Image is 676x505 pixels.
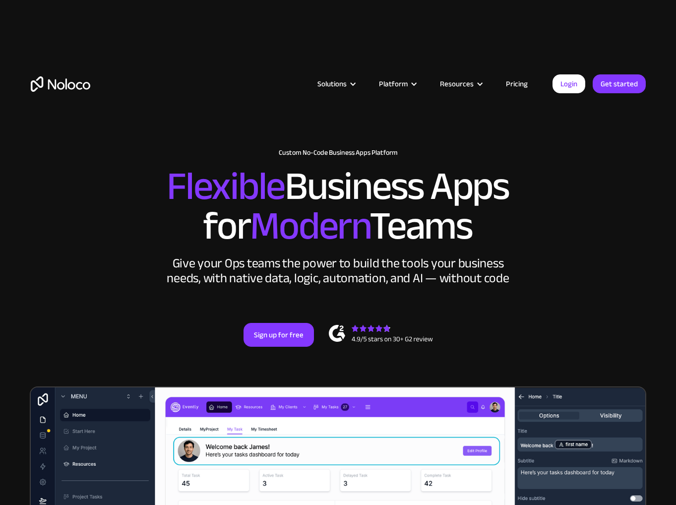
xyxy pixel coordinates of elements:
span: Flexible [167,149,285,223]
a: home [31,76,90,92]
a: Sign up for free [244,323,314,347]
a: Pricing [493,77,540,90]
div: Platform [367,77,428,90]
a: Login [553,74,585,93]
a: Get started [593,74,646,93]
div: Solutions [317,77,347,90]
div: Solutions [305,77,367,90]
div: Platform [379,77,408,90]
span: Modern [250,189,369,263]
h1: Custom No-Code Business Apps Platform [31,149,646,157]
div: Resources [428,77,493,90]
div: Give your Ops teams the power to build the tools your business needs, with native data, logic, au... [165,256,512,286]
div: Resources [440,77,474,90]
h2: Business Apps for Teams [31,167,646,246]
